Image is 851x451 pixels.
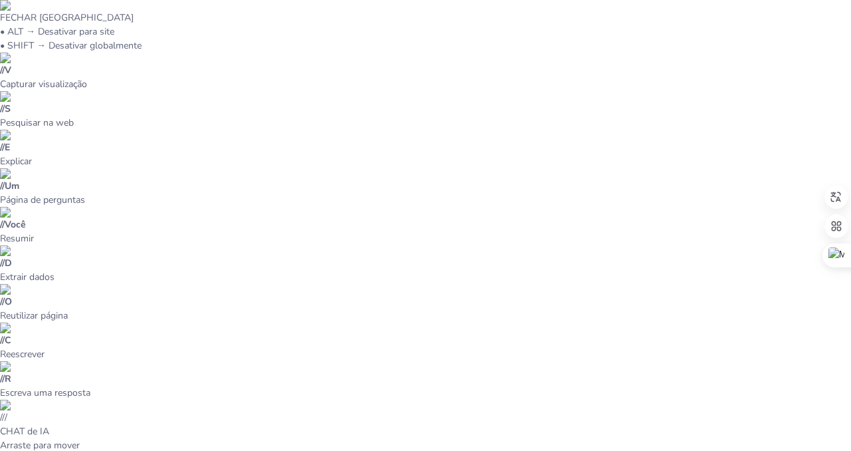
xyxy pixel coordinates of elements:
font: S [5,102,11,115]
font: Um [5,180,19,192]
font: E [5,141,10,154]
font: R [5,373,11,385]
font: Você [5,218,26,231]
font: V [5,64,11,76]
font: D [5,257,12,269]
font: / [5,411,7,424]
font: C [5,334,11,347]
font: O [5,295,12,308]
